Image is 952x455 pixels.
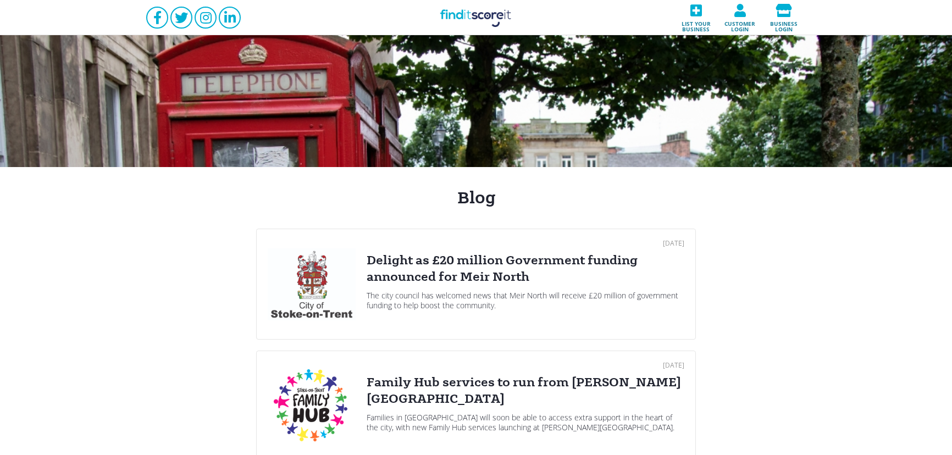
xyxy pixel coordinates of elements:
[367,291,684,310] div: The city council has welcomed news that Meir North will receive £20 million of government funding...
[721,17,759,32] span: Customer login
[677,17,715,32] span: List your business
[367,240,684,247] div: [DATE]
[367,374,684,407] div: Family Hub services to run from [PERSON_NAME][GEOGRAPHIC_DATA]
[718,1,762,35] a: Customer login
[674,1,718,35] a: List your business
[146,189,806,207] h1: Blog
[367,362,684,369] div: [DATE]
[256,229,696,340] a: [DATE]Delight as £20 million Government funding announced for Meir NorthThe city council has welc...
[762,1,806,35] a: Business login
[367,252,684,285] div: Delight as £20 million Government funding announced for Meir North
[765,17,802,32] span: Business login
[367,413,684,432] div: Families in [GEOGRAPHIC_DATA] will soon be able to access extra support in the heart of the city,...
